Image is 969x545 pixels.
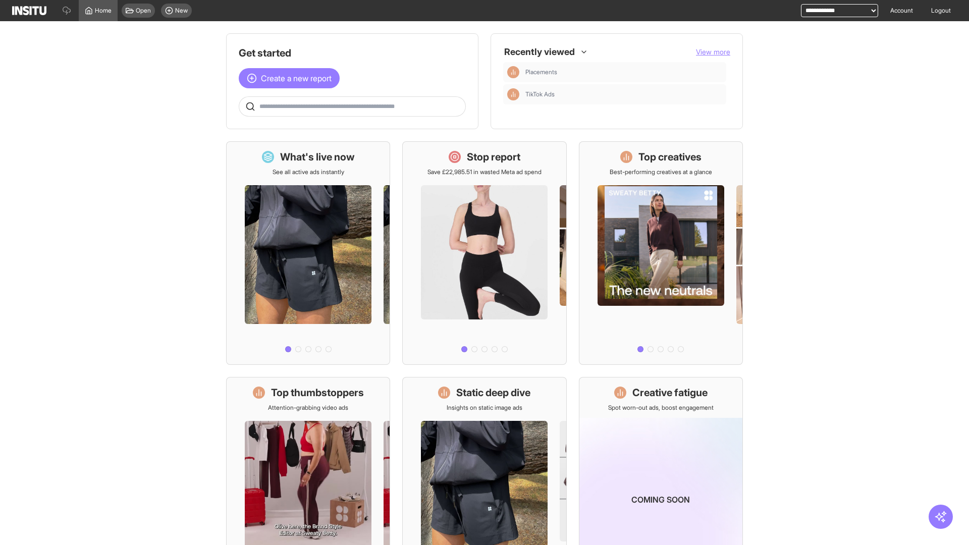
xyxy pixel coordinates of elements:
span: TikTok Ads [525,90,555,98]
span: TikTok Ads [525,90,722,98]
h1: Static deep dive [456,386,530,400]
img: Logo [12,6,46,15]
span: Open [136,7,151,15]
div: Insights [507,66,519,78]
div: Insights [507,88,519,100]
span: Home [95,7,112,15]
span: Placements [525,68,722,76]
h1: Stop report [467,150,520,164]
button: View more [696,47,730,57]
h1: What's live now [280,150,355,164]
p: See all active ads instantly [273,168,344,176]
h1: Get started [239,46,466,60]
span: Placements [525,68,557,76]
span: Create a new report [261,72,332,84]
span: View more [696,47,730,56]
a: Top creativesBest-performing creatives at a glance [579,141,743,365]
p: Attention-grabbing video ads [268,404,348,412]
h1: Top thumbstoppers [271,386,364,400]
p: Best-performing creatives at a glance [610,168,712,176]
p: Insights on static image ads [447,404,522,412]
h1: Top creatives [638,150,702,164]
button: Create a new report [239,68,340,88]
a: What's live nowSee all active ads instantly [226,141,390,365]
span: New [175,7,188,15]
p: Save £22,985.51 in wasted Meta ad spend [427,168,542,176]
a: Stop reportSave £22,985.51 in wasted Meta ad spend [402,141,566,365]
